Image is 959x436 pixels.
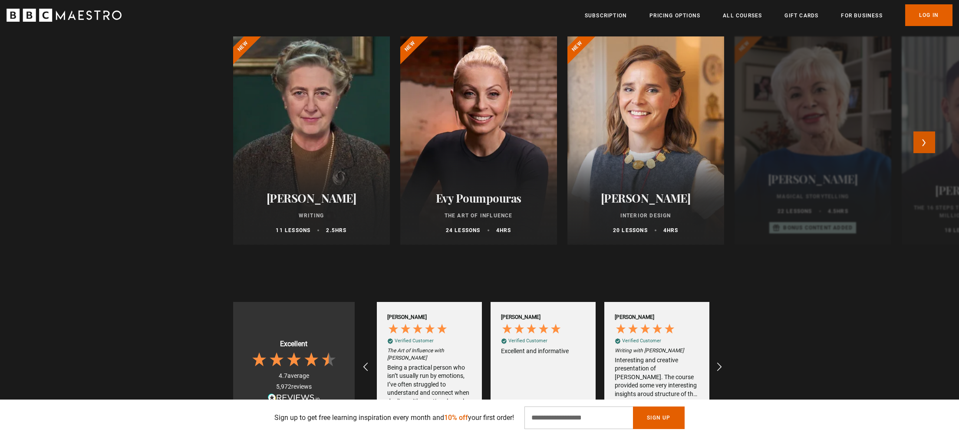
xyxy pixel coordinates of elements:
[613,226,648,234] p: 20 lessons
[578,191,714,205] h2: [PERSON_NAME]
[233,36,390,245] a: [PERSON_NAME] Writing 11 lessons 2.5hrs New
[667,227,679,233] abbr: hrs
[709,357,729,377] div: REVIEWS.io Carousel Scroll Right
[244,212,379,220] p: Writing
[784,11,818,20] a: Gift Cards
[276,383,312,391] div: reviews
[446,226,481,234] p: 24 lessons
[276,383,291,390] span: 5,972
[326,226,346,234] p: 2.5
[745,172,881,186] h2: [PERSON_NAME]
[649,11,700,20] a: Pricing Options
[841,11,882,20] a: For business
[778,207,812,215] p: 22 lessons
[496,226,511,234] p: 4
[615,314,654,321] div: [PERSON_NAME]
[633,406,684,429] button: Sign Up
[387,314,427,321] div: [PERSON_NAME]
[500,227,511,233] abbr: hrs
[723,11,762,20] a: All Courses
[828,207,848,215] p: 4.5
[444,413,468,422] span: 10% off
[250,351,337,368] div: 4.7 Stars
[274,413,514,423] p: Sign up to get free learning inspiration every month and your first order!
[501,323,564,337] div: 5 Stars
[567,36,724,245] a: [PERSON_NAME] Interior Design 20 lessons 4hrs New
[585,11,627,20] a: Subscription
[279,372,309,380] div: average
[387,347,471,362] em: The Art of Influence with [PERSON_NAME]
[578,212,714,220] p: Interior Design
[387,323,450,337] div: 5 Stars
[663,226,679,234] p: 4
[335,227,347,233] abbr: hrs
[837,208,848,214] abbr: hrs
[508,338,547,344] div: Verified Customer
[411,191,547,205] h2: Evy Poumpouras
[411,212,547,220] p: The Art of Influence
[615,323,678,337] div: 5 Stars
[244,191,379,205] h2: [PERSON_NAME]
[501,314,540,321] div: [PERSON_NAME]
[268,393,320,404] a: Read more reviews on REVIEWS.io
[622,338,661,344] div: Verified Customer
[395,338,434,344] div: Verified Customer
[279,372,287,379] span: 4.7
[501,347,585,356] div: Excellent and informative
[745,193,881,200] p: Magical Storytelling
[615,356,699,399] div: Interesting and creative presentation of [PERSON_NAME]. The course provided some very interesting...
[387,364,471,406] div: Being a practical person who isn’t usually run by emotions, I’ve often struggled to understand an...
[615,347,699,354] em: Writing with [PERSON_NAME]
[356,357,377,377] div: REVIEWS.io Carousel Scroll Left
[905,4,952,26] a: Log In
[585,4,952,26] nav: Primary
[280,339,307,349] div: Excellent
[783,224,853,232] p: Bonus content added
[276,226,310,234] p: 11 lessons
[7,9,122,22] svg: BBC Maestro
[735,36,891,245] a: [PERSON_NAME] Magical Storytelling 22 lessons 4.5hrs Bonus content added New
[400,36,557,245] a: Evy Poumpouras The Art of Influence 24 lessons 4hrs New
